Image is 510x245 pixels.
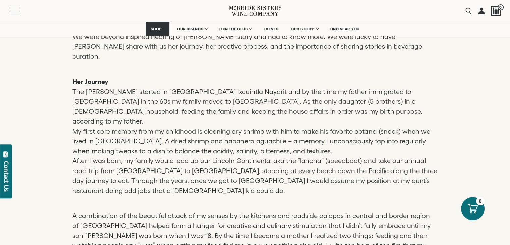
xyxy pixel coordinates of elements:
[325,22,364,36] a: FIND NEAR YOU
[498,4,504,10] span: 0
[150,27,162,31] span: SHOP
[72,78,108,85] strong: Her Journey
[215,22,256,36] a: JOIN THE CLUB
[291,27,314,31] span: OUR STORY
[177,27,203,31] span: OUR BRANDS
[264,27,279,31] span: EVENTS
[146,22,169,36] a: SHOP
[330,27,360,31] span: FIND NEAR YOU
[286,22,322,36] a: OUR STORY
[9,8,33,14] button: Mobile Menu Trigger
[476,197,485,205] div: 0
[259,22,283,36] a: EVENTS
[3,161,10,192] div: Contact Us
[219,27,248,31] span: JOIN THE CLUB
[72,67,437,196] p: The [PERSON_NAME] started in [GEOGRAPHIC_DATA] Ixcuintla Nayarit and by the time my father immigr...
[173,22,211,36] a: OUR BRANDS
